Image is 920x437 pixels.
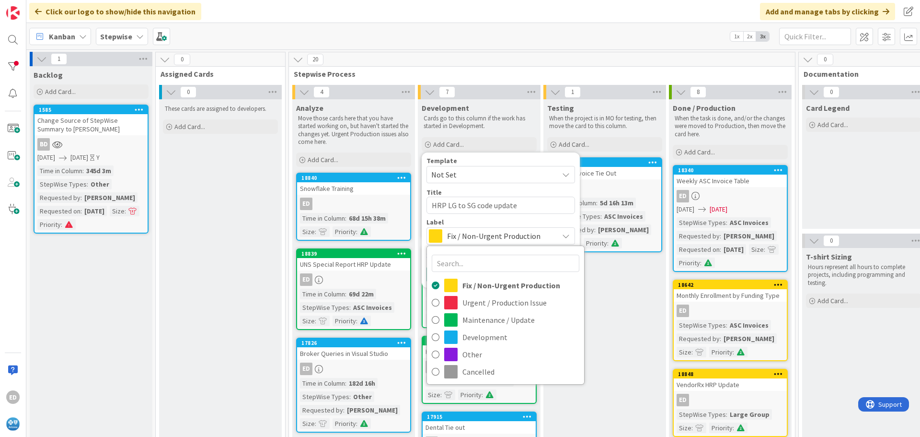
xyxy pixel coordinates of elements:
[677,423,691,433] div: Size
[345,213,346,224] span: :
[440,390,442,400] span: :
[346,378,378,389] div: 182d 16h
[427,346,584,363] a: Other
[425,361,438,373] div: ED
[462,347,579,362] span: Other
[721,231,777,241] div: [PERSON_NAME]
[6,390,20,404] div: ED
[423,413,536,421] div: 17915
[297,198,410,210] div: ED
[300,363,312,375] div: ED
[297,182,410,195] div: Snowflake Training
[727,217,771,228] div: ASC Invoices
[82,192,138,203] div: [PERSON_NAME]
[709,423,733,433] div: Priority
[817,296,848,305] span: Add Card...
[315,418,316,429] span: :
[425,287,471,297] div: Time in Column
[548,158,661,179] div: 19029Weekly Invoice Tie Out
[301,250,410,257] div: 18839
[300,405,343,415] div: Requested by
[677,258,700,268] div: Priority
[300,273,312,286] div: ED
[674,370,787,391] div: 18848VendorRx HRP Update
[691,423,693,433] span: :
[300,226,315,237] div: Size
[462,365,579,379] span: Cancelled
[432,255,579,272] input: Search...
[779,28,851,45] input: Quick Filter...
[37,206,80,216] div: Requested on
[29,3,201,20] div: Click our logo to show/hide this navigation
[180,86,196,98] span: 0
[424,115,535,130] p: Cards go to this column if the work has started in Development.
[684,148,715,156] span: Add Card...
[300,391,349,402] div: StepWise Types
[760,3,895,20] div: Add and manage tabs by clicking
[677,305,689,317] div: ED
[427,294,584,311] a: Urgent / Production Issue
[733,423,734,433] span: :
[425,390,440,400] div: Size
[727,409,772,420] div: Large Group
[308,155,338,164] span: Add Card...
[174,122,205,131] span: Add Card...
[300,302,349,313] div: StepWise Types
[423,421,536,434] div: Dental Tie out
[817,54,833,65] span: 0
[300,213,345,224] div: Time in Column
[594,224,596,235] span: :
[61,219,62,230] span: :
[462,295,579,310] span: Urgent / Production Issue
[674,166,787,175] div: 18340
[425,314,440,324] div: Size
[37,219,61,230] div: Priority
[37,153,55,163] span: [DATE]
[333,226,356,237] div: Priority
[34,114,148,135] div: Change Source of StepWise Summary to [PERSON_NAME]
[674,394,787,406] div: ED
[423,413,536,434] div: 17915Dental Tie out
[423,361,536,373] div: ED
[423,337,536,358] div: 18940HRP Term Dates
[806,103,850,113] span: Card Legend
[343,405,345,415] span: :
[125,206,126,216] span: :
[602,211,645,222] div: ASC Invoices
[20,1,44,13] span: Support
[439,86,455,98] span: 7
[482,390,483,400] span: :
[300,378,345,389] div: Time in Column
[425,376,471,387] div: Time in Column
[427,277,584,294] a: Fix / Non-Urgent Production
[88,179,112,189] div: Other
[548,158,661,167] div: 19029
[548,182,661,195] div: ED
[720,231,721,241] span: :
[804,69,916,79] span: Documentation
[700,258,701,268] span: :
[351,391,374,402] div: Other
[547,103,574,113] span: Testing
[82,206,107,216] div: [DATE]
[349,302,351,313] span: :
[726,409,727,420] span: :
[51,53,67,65] span: 1
[823,86,839,98] span: 0
[677,333,720,344] div: Requested by
[80,206,82,216] span: :
[806,252,852,261] span: T-shirt Sizing
[559,140,589,149] span: Add Card...
[110,206,125,216] div: Size
[300,316,315,326] div: Size
[677,190,689,202] div: ED
[677,204,694,214] span: [DATE]
[596,224,651,235] div: [PERSON_NAME]
[34,70,63,80] span: Backlog
[710,204,727,214] span: [DATE]
[427,329,584,346] a: Development
[817,120,848,129] span: Add Card...
[677,320,726,331] div: StepWise Types
[674,281,787,289] div: 18642
[675,115,786,138] p: When the task is done, and/or the changes were moved to Production, then move the card here.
